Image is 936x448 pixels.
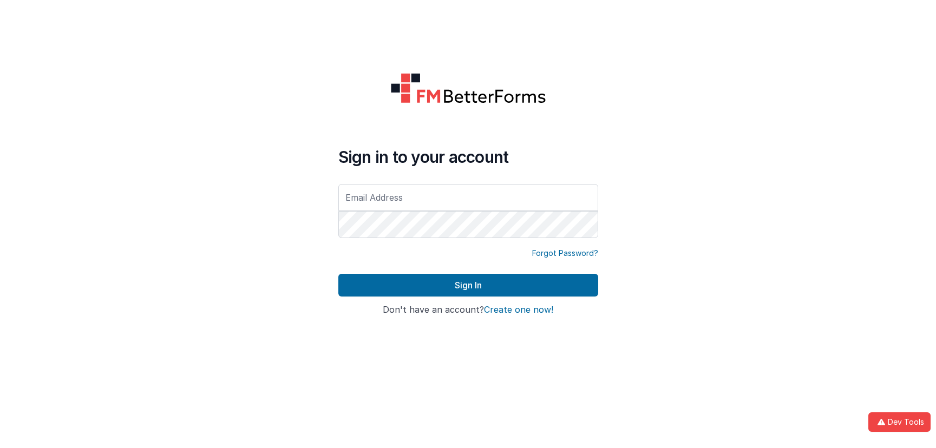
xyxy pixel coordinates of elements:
[868,412,931,432] button: Dev Tools
[338,274,598,297] button: Sign In
[338,147,598,167] h4: Sign in to your account
[338,305,598,315] h4: Don't have an account?
[484,305,553,315] button: Create one now!
[338,184,598,211] input: Email Address
[532,248,598,259] a: Forgot Password?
